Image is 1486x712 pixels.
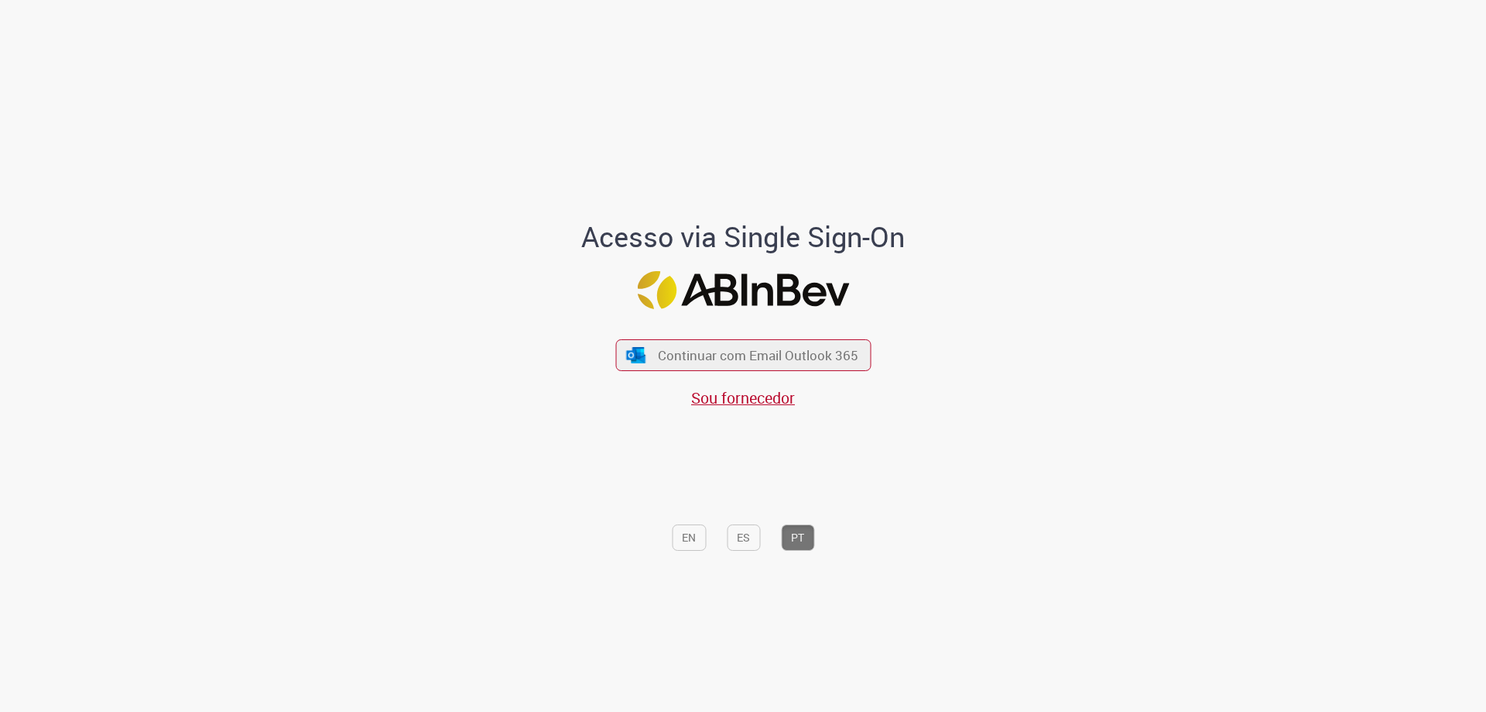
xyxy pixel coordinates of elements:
a: Sou fornecedor [691,387,795,408]
img: Logo ABInBev [637,271,849,309]
button: ícone Azure/Microsoft 360 Continuar com Email Outlook 365 [615,339,871,371]
span: Continuar com Email Outlook 365 [658,346,858,364]
img: ícone Azure/Microsoft 360 [625,347,647,363]
button: ES [727,525,760,551]
button: PT [781,525,814,551]
h1: Acesso via Single Sign-On [529,222,958,253]
button: EN [672,525,706,551]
